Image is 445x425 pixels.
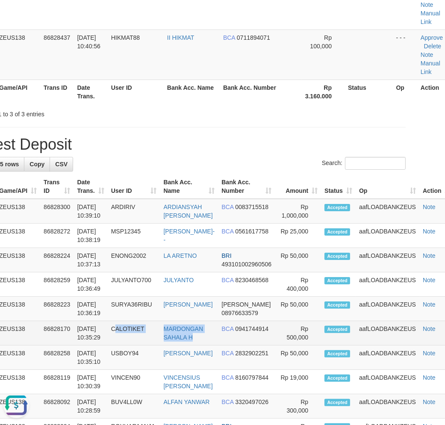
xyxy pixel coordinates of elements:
a: Note [423,252,436,259]
span: BCA [221,277,233,283]
a: Note [421,1,433,8]
span: BCA [223,34,235,41]
span: Copy 0941744914 to clipboard [235,325,268,332]
td: ENONG2002 [108,248,160,272]
span: BCA [221,204,233,210]
td: 86828258 [40,345,74,370]
span: Copy 8160797844 to clipboard [235,374,268,381]
a: Note [423,301,436,308]
a: Manual Link [421,60,440,75]
a: LA ARETNO [164,252,197,259]
a: Delete [424,43,441,50]
span: Copy 0561617758 to clipboard [235,228,268,235]
input: Search: [345,157,406,170]
td: - - - [393,30,417,80]
td: JULYANTO700 [108,272,160,297]
a: [PERSON_NAME] [164,301,213,308]
td: [DATE] 10:36:49 [74,272,107,297]
td: [DATE] 10:36:19 [74,297,107,321]
span: BRI [221,252,231,259]
button: Open LiveChat chat widget [3,3,29,29]
a: Note [423,350,436,357]
td: CALOTIKET [108,321,160,345]
span: Copy 8230468568 to clipboard [235,277,268,283]
a: ALFAN YANWAR [164,398,210,405]
td: 86828223 [40,297,74,321]
span: Accepted [324,375,350,382]
td: [DATE] 10:30:39 [74,370,107,394]
span: Copy 2832902251 to clipboard [235,350,268,357]
td: USBOY94 [108,345,160,370]
span: Accepted [324,277,350,284]
td: [DATE] 10:37:13 [74,248,107,272]
th: Trans ID: activate to sort column ascending [40,174,74,199]
a: JULYANTO [164,277,194,283]
td: aafLOADBANKZEUS [356,272,419,297]
td: [DATE] 10:39:10 [74,199,107,224]
a: II HIKMAT [167,34,195,41]
a: Copy [24,157,50,171]
a: Note [423,228,436,235]
td: aafLOADBANKZEUS [356,199,419,224]
span: Copy 493101002960506 to clipboard [221,261,271,268]
a: Manual Link [421,10,440,25]
td: aafLOADBANKZEUS [356,370,419,394]
span: Accepted [324,253,350,260]
span: Accepted [324,399,350,406]
td: ARDIRIV [108,199,160,224]
td: VINCEN90 [108,370,160,394]
span: Copy 08976633579 to clipboard [221,310,258,316]
th: Bank Acc. Number: activate to sort column ascending [218,174,275,199]
a: Note [423,277,436,283]
label: Search: [322,157,406,170]
span: Copy [29,161,44,168]
td: aafLOADBANKZEUS [356,297,419,321]
th: Date Trans.: activate to sort column ascending [74,174,107,199]
th: Bank Acc. Name [164,80,220,104]
a: VINCENSIUS [PERSON_NAME] [164,374,213,390]
td: aafLOADBANKZEUS [356,394,419,419]
td: 86828170 [40,321,74,345]
td: aafLOADBANKZEUS [356,321,419,345]
td: 86828272 [40,224,74,248]
th: Status: activate to sort column ascending [321,174,356,199]
th: User ID [108,80,164,104]
a: [PERSON_NAME] [164,350,213,357]
td: Rp 50,000 [275,248,321,272]
td: Rp 25,000 [275,224,321,248]
span: Copy 3320497026 to clipboard [235,398,268,405]
td: Rp 50,000 [275,345,321,370]
span: Copy 0711894071 to clipboard [237,34,270,41]
a: Note [421,51,433,58]
th: Op [393,80,417,104]
th: Op: activate to sort column ascending [356,174,419,199]
span: [DATE] 10:40:56 [77,34,100,50]
span: [PERSON_NAME] [221,301,271,308]
td: Rp 500,000 [275,321,321,345]
td: aafLOADBANKZEUS [356,224,419,248]
th: Status [345,80,392,104]
td: MSP12345 [108,224,160,248]
a: ARDIANSYAH [PERSON_NAME] [164,204,213,219]
td: 86828092 [40,394,74,419]
a: Note [423,204,436,210]
a: CSV [50,157,73,171]
span: BCA [221,398,233,405]
span: 86828437 [44,34,70,41]
th: Rp 3.160.000 [302,80,345,104]
td: [DATE] 10:28:59 [74,394,107,419]
a: Approve [421,34,443,41]
th: Amount: activate to sort column ascending [275,174,321,199]
td: aafLOADBANKZEUS [356,345,419,370]
th: User ID: activate to sort column ascending [108,174,160,199]
span: Accepted [324,228,350,236]
span: Accepted [324,326,350,333]
td: [DATE] 10:38:19 [74,224,107,248]
span: Rp 100,000 [310,34,332,50]
span: Accepted [324,350,350,357]
span: Accepted [324,301,350,309]
th: Trans ID [40,80,74,104]
td: [DATE] 10:35:29 [74,321,107,345]
a: [PERSON_NAME]-- [164,228,215,243]
td: aafLOADBANKZEUS [356,248,419,272]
